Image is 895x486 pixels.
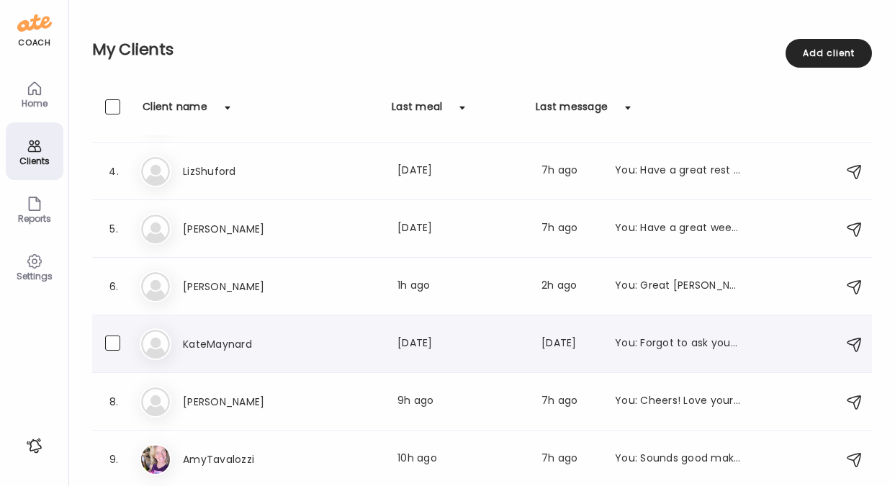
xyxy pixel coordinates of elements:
[183,163,310,180] h3: LizShuford
[615,393,742,410] div: You: Cheers! Love your cup. :)
[397,393,524,410] div: 9h ago
[541,451,598,468] div: 7h ago
[615,220,742,238] div: You: Have a great weekend [PERSON_NAME]!
[392,99,442,122] div: Last meal
[397,163,524,180] div: [DATE]
[9,214,60,223] div: Reports
[9,156,60,166] div: Clients
[9,271,60,281] div: Settings
[615,336,742,353] div: You: Forgot to ask you- did you investigate or get an [PERSON_NAME] Scan [PERSON_NAME]? Would lov...
[536,99,608,122] div: Last message
[105,163,122,180] div: 4.
[183,393,310,410] h3: [PERSON_NAME]
[105,451,122,468] div: 9.
[183,278,310,295] h3: [PERSON_NAME]
[92,39,872,60] h2: My Clients
[183,336,310,353] h3: KateMaynard
[9,99,60,108] div: Home
[615,163,742,180] div: You: Have a great rest of your weekend [PERSON_NAME]!
[397,336,524,353] div: [DATE]
[18,37,50,49] div: coach
[183,451,310,468] h3: AmyTavalozzi
[105,220,122,238] div: 5.
[786,39,872,68] div: Add client
[143,99,207,122] div: Client name
[541,278,598,295] div: 2h ago
[541,163,598,180] div: 7h ago
[397,220,524,238] div: [DATE]
[541,393,598,410] div: 7h ago
[17,12,52,35] img: ate
[541,336,598,353] div: [DATE]
[105,278,122,295] div: 6.
[397,451,524,468] div: 10h ago
[105,393,122,410] div: 8.
[183,220,310,238] h3: [PERSON_NAME]
[541,220,598,238] div: 7h ago
[397,278,524,295] div: 1h ago
[615,451,742,468] div: You: Sounds good make sure you're fueling enough. Don't want to 'force' eat but do want to suppor...
[615,278,742,295] div: You: Great [PERSON_NAME] and happy to hear about that trajectory! Yup- come at the plates protein...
